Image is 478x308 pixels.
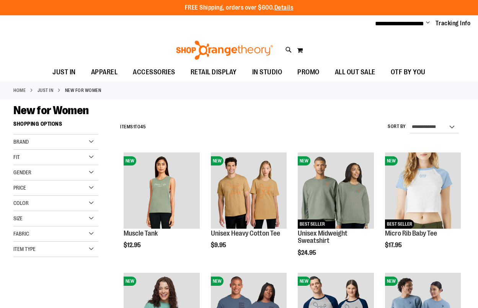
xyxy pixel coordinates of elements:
[120,149,203,268] div: product
[65,87,101,94] strong: New for Women
[124,229,158,237] a: Muscle Tank
[124,242,142,249] span: $12.95
[294,149,377,276] div: product
[298,220,327,229] span: BEST SELLER
[388,123,406,130] label: Sort By
[211,277,224,286] span: NEW
[274,4,294,11] a: Details
[211,156,224,165] span: NEW
[124,277,136,286] span: NEW
[211,229,280,237] a: Unisex Heavy Cotton Tee
[381,149,465,268] div: product
[13,139,29,145] span: Brand
[436,19,471,28] a: Tracking Info
[13,215,23,221] span: Size
[298,249,317,256] span: $24.95
[91,64,118,81] span: APPAREL
[13,104,89,117] span: New for Women
[133,64,175,81] span: ACCESSORIES
[297,64,320,81] span: PROMO
[13,246,36,252] span: Item Type
[298,152,374,228] img: Unisex Midweight Sweatshirt
[133,124,135,129] span: 1
[13,185,26,191] span: Price
[13,169,31,175] span: Gender
[385,152,461,228] img: Micro Rib Baby Tee
[207,149,290,268] div: product
[211,242,227,249] span: $9.95
[120,121,146,133] h2: Items to
[385,277,398,286] span: NEW
[252,64,282,81] span: IN STUDIO
[38,87,54,94] a: JUST IN
[385,156,398,165] span: NEW
[335,64,375,81] span: ALL OUT SALE
[391,64,426,81] span: OTF BY YOU
[13,117,98,134] strong: Shopping Options
[426,20,430,27] button: Account menu
[298,156,310,165] span: NEW
[211,152,287,228] img: Unisex Heavy Cotton Tee
[191,64,237,81] span: RETAIL DISPLAY
[13,231,29,237] span: Fabric
[298,229,347,245] a: Unisex Midweight Sweatshirt
[124,152,199,229] a: Muscle TankNEW
[13,200,29,206] span: Color
[298,277,310,286] span: NEW
[175,41,274,60] img: Shop Orangetheory
[385,220,414,229] span: BEST SELLER
[385,229,437,237] a: Micro Rib Baby Tee
[298,152,374,229] a: Unisex Midweight SweatshirtNEWBEST SELLER
[124,156,136,165] span: NEW
[124,152,199,228] img: Muscle Tank
[185,3,294,12] p: FREE Shipping, orders over $600.
[13,87,26,94] a: Home
[140,124,146,129] span: 45
[52,64,76,81] span: JUST IN
[13,154,20,160] span: Fit
[211,152,287,229] a: Unisex Heavy Cotton TeeNEW
[385,242,403,249] span: $17.95
[385,152,461,229] a: Micro Rib Baby TeeNEWBEST SELLER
